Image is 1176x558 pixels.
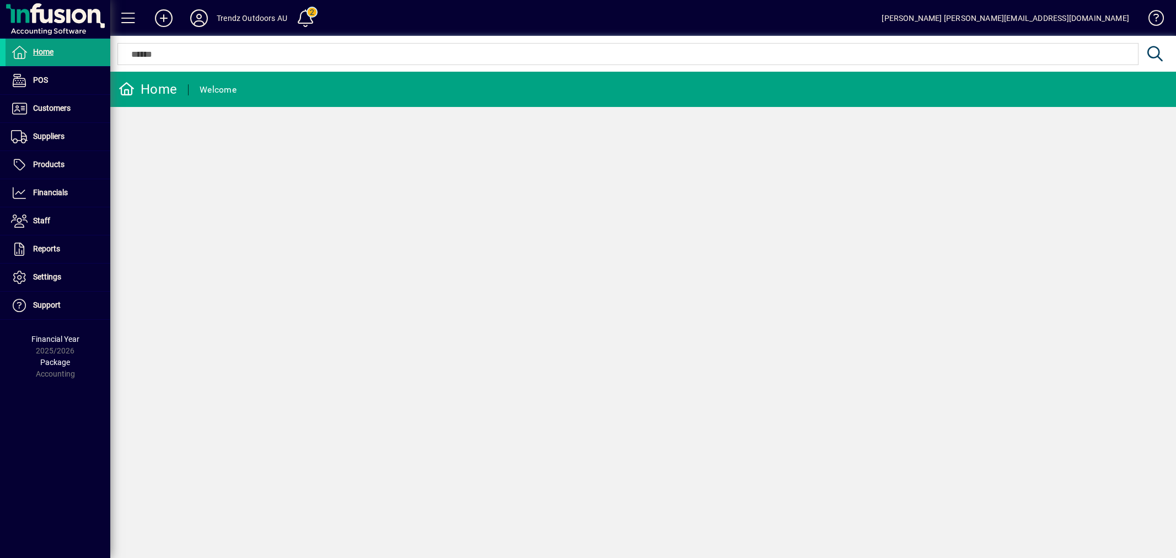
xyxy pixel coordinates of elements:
a: Financials [6,179,110,207]
a: Products [6,151,110,179]
a: POS [6,67,110,94]
a: Settings [6,264,110,291]
a: Knowledge Base [1140,2,1162,38]
span: Customers [33,104,71,112]
button: Profile [181,8,217,28]
span: Support [33,301,61,309]
span: Financial Year [31,335,79,344]
a: Staff [6,207,110,235]
span: Home [33,47,53,56]
span: Package [40,358,70,367]
span: Settings [33,272,61,281]
span: Products [33,160,65,169]
a: Reports [6,235,110,263]
a: Support [6,292,110,319]
div: Home [119,81,177,98]
div: Welcome [200,81,237,99]
span: Financials [33,188,68,197]
span: Staff [33,216,50,225]
a: Suppliers [6,123,110,151]
div: Trendz Outdoors AU [217,9,287,27]
a: Customers [6,95,110,122]
span: Suppliers [33,132,65,141]
button: Add [146,8,181,28]
span: POS [33,76,48,84]
div: [PERSON_NAME] [PERSON_NAME][EMAIL_ADDRESS][DOMAIN_NAME] [882,9,1129,27]
span: Reports [33,244,60,253]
